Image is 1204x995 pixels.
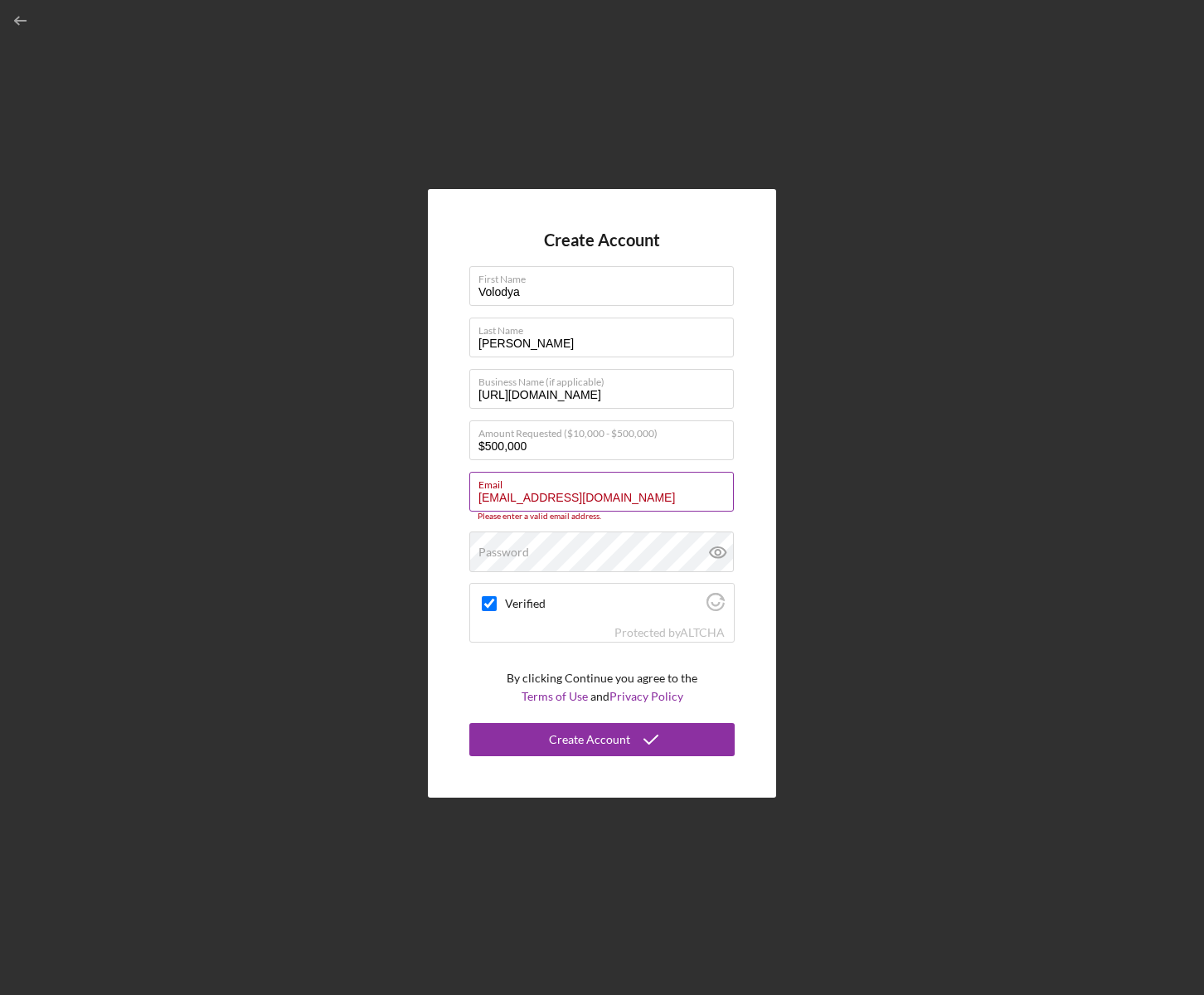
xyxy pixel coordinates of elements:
[522,689,588,703] a: Terms of Use
[478,267,734,285] label: First Name
[544,231,660,250] h4: Create Account
[609,689,683,703] a: Privacy Policy
[469,723,735,756] button: Create Account
[706,599,725,614] a: Visit Altcha.org
[505,597,702,610] label: Verified
[478,473,734,491] label: Email
[469,512,735,522] div: Please enter a valid email address.
[614,626,725,639] div: Protected by
[680,625,725,639] a: Visit Altcha.org
[478,318,734,337] label: Last Name
[478,421,734,439] label: Amount Requested ($10,000 - $500,000)
[478,370,734,388] label: Business Name (if applicable)
[478,546,529,559] label: Password
[507,669,697,706] p: By clicking Continue you agree to the and
[549,723,630,756] div: Create Account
